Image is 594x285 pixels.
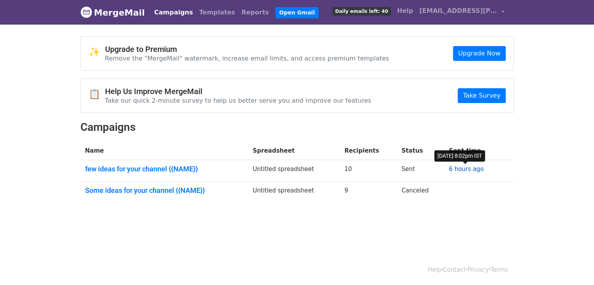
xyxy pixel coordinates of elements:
a: MergeMail [80,4,145,21]
iframe: Chat Widget [555,248,594,285]
a: Terms [491,266,508,273]
a: Open Gmail [275,7,319,18]
a: Privacy [467,266,489,273]
th: Name [80,142,248,160]
p: Remove the "MergeMail" watermark, increase email limits, and access premium templates [105,54,389,62]
td: Sent [397,160,444,182]
a: Templates [196,5,238,20]
span: 📋 [89,89,105,100]
a: [EMAIL_ADDRESS][PERSON_NAME][DOMAIN_NAME] [416,3,508,21]
h4: Help Us Improve MergeMail [105,87,371,96]
a: Help [428,266,441,273]
a: few ideas for your channel {{NAME}} [85,165,244,173]
th: Recipients [340,142,397,160]
td: Untitled spreadsheet [248,160,340,182]
a: Upgrade Now [453,46,505,61]
img: MergeMail logo [80,6,92,18]
a: Some ideas for your channel {{NAME}} [85,186,244,195]
td: Canceled [397,181,444,202]
th: Status [397,142,444,160]
p: Take our quick 2-minute survey to help us better serve you and improve our features [105,96,371,105]
td: 10 [340,160,397,182]
a: Take Survey [458,88,505,103]
a: Campaigns [151,5,196,20]
td: 9 [340,181,397,202]
span: Daily emails left: 40 [332,7,391,16]
a: Help [394,3,416,19]
a: Daily emails left: 40 [329,3,394,19]
th: Spreadsheet [248,142,340,160]
div: [DATE] 8:02pm IST [434,150,485,162]
a: 6 hours ago [449,166,483,173]
span: ✨ [89,46,105,58]
a: Contact [443,266,466,273]
h4: Upgrade to Premium [105,45,389,54]
td: Untitled spreadsheet [248,181,340,202]
span: [EMAIL_ADDRESS][PERSON_NAME][DOMAIN_NAME] [419,6,498,16]
h2: Campaigns [80,121,514,134]
th: Sent time [444,142,501,160]
a: Reports [238,5,272,20]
